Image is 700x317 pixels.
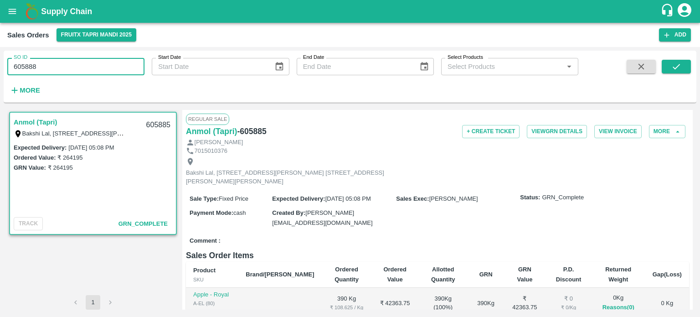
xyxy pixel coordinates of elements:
[20,87,40,94] strong: More
[475,299,497,308] div: 390 Kg
[14,154,56,161] label: Ordered Value:
[271,58,288,75] button: Choose date
[563,61,575,73] button: Open
[517,266,532,283] b: GRN Value
[429,195,478,202] span: [PERSON_NAME]
[193,307,231,316] div: GRN Done
[431,266,455,283] b: Allotted Quantity
[86,295,100,310] button: page 1
[193,291,231,299] p: Apple - Royal
[329,303,365,312] div: ₹ 108.625 / Kg
[605,266,631,283] b: Returned Weight
[14,144,67,151] label: Expected Delivery :
[2,1,23,22] button: open drawer
[14,164,46,171] label: GRN Value:
[297,58,412,75] input: End Date
[396,195,429,202] label: Sales Exec :
[158,54,181,61] label: Start Date
[14,54,27,61] label: SO ID
[448,54,483,61] label: Select Products
[246,271,314,278] b: Brand/[PERSON_NAME]
[22,130,318,137] label: Bakshi Lal, [STREET_ADDRESS][PERSON_NAME] [STREET_ADDRESS][PERSON_NAME][PERSON_NAME]
[553,303,584,312] div: ₹ 0 / Kg
[272,209,372,226] span: [PERSON_NAME][EMAIL_ADDRESS][DOMAIN_NAME]
[186,249,689,262] h6: Sales Order Items
[152,58,267,75] input: Start Date
[14,116,57,128] a: Anmol (Tapri)
[7,58,144,75] input: Enter SO ID
[462,125,520,138] button: + Create Ticket
[41,5,660,18] a: Supply Chain
[233,209,246,216] span: cash
[659,28,691,42] button: Add
[7,29,49,41] div: Sales Orders
[553,295,584,303] div: ₹ 0
[676,2,693,21] div: account of current user
[195,147,227,156] p: 7015010376
[193,299,231,307] div: A-EL (80)
[186,125,237,138] a: Anmol (Tapri)
[23,2,41,21] img: logo
[520,193,540,202] label: Status:
[118,220,168,227] span: GRN_Complete
[383,266,407,283] b: Ordered Value
[325,195,371,202] span: [DATE] 05:08 PM
[653,271,682,278] b: Gap(Loss)
[190,195,219,202] label: Sale Type :
[649,125,685,138] button: More
[190,209,233,216] label: Payment Mode :
[444,61,561,73] input: Select Products
[57,28,136,42] button: Select DC
[7,83,42,98] button: More
[68,144,114,151] label: [DATE] 05:08 PM
[542,193,584,202] span: GRN_Complete
[186,169,391,186] p: Bakshi Lal, [STREET_ADDRESS][PERSON_NAME] [STREET_ADDRESS][PERSON_NAME][PERSON_NAME]
[41,7,92,16] b: Supply Chain
[303,54,324,61] label: End Date
[426,295,461,312] div: 390 Kg ( 100 %)
[272,195,325,202] label: Expected Delivery :
[237,125,266,138] h6: - 605885
[556,266,582,283] b: P.D. Discount
[599,302,638,313] button: Reasons(0)
[190,237,221,245] label: Comment :
[141,114,176,136] div: 605885
[527,125,587,138] button: ViewGRN Details
[599,294,638,312] div: 0 Kg
[594,125,642,138] button: View Invoice
[193,267,216,274] b: Product
[48,164,73,171] label: ₹ 264195
[57,154,82,161] label: ₹ 264195
[195,138,243,147] p: [PERSON_NAME]
[335,266,359,283] b: Ordered Quantity
[67,295,119,310] nav: pagination navigation
[219,195,248,202] span: Fixed Price
[193,275,231,284] div: SKU
[272,209,305,216] label: Created By :
[479,271,493,278] b: GRN
[416,58,433,75] button: Choose date
[660,3,676,20] div: customer-support
[186,114,229,125] span: Regular Sale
